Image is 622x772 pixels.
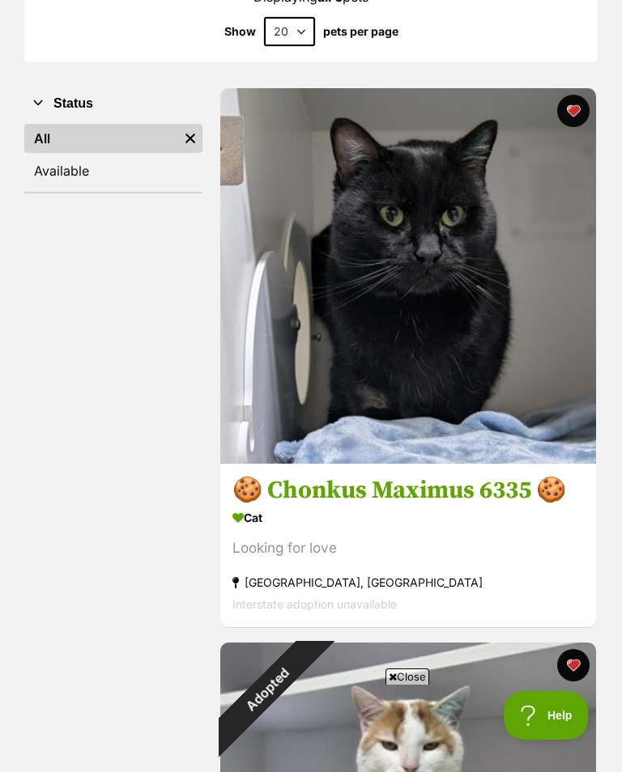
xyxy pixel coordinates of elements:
iframe: Advertisement [16,691,606,764]
button: favourite [557,649,590,681]
iframe: Help Scout Beacon - Open [504,691,590,740]
span: Close [386,668,429,685]
div: Status [24,121,202,192]
label: pets per page [323,25,398,38]
a: All [24,124,178,153]
div: [GEOGRAPHIC_DATA], [GEOGRAPHIC_DATA] [232,571,584,593]
a: Available [24,156,202,185]
h3: 🍪 Chonkus Maximus 6335 🍪 [232,475,584,506]
a: 🍪 Chonkus Maximus 6335 🍪 Cat Looking for love [GEOGRAPHIC_DATA], [GEOGRAPHIC_DATA] Interstate ado... [220,463,596,627]
div: Looking for love [232,537,584,559]
button: favourite [557,95,590,127]
img: 🍪 Chonkus Maximus 6335 🍪 [220,88,596,464]
a: Remove filter [178,124,202,153]
button: Status [24,93,202,114]
div: Cat [232,506,584,529]
span: Show [224,25,256,38]
span: Interstate adoption unavailable [232,597,397,611]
